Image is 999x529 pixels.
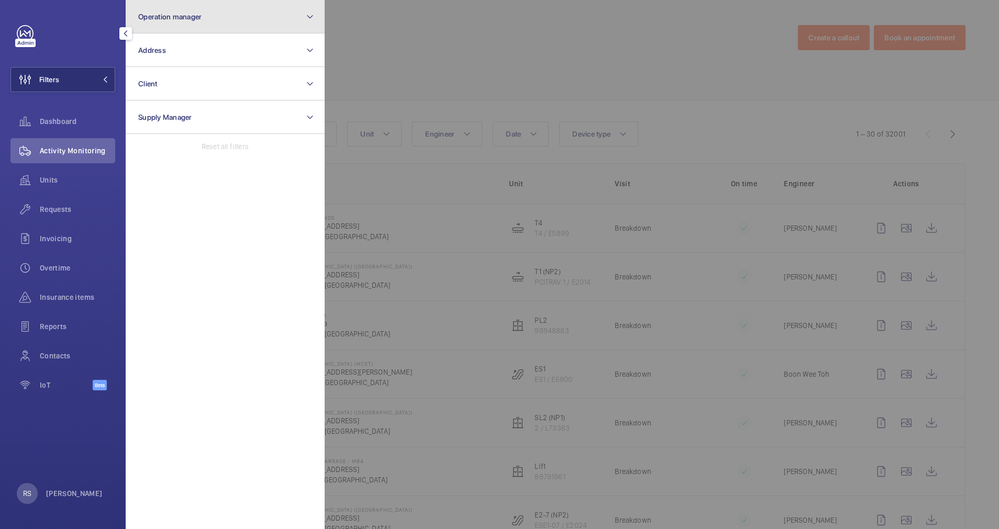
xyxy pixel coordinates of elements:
[40,263,115,273] span: Overtime
[39,74,59,85] span: Filters
[10,67,115,92] button: Filters
[40,292,115,302] span: Insurance items
[40,351,115,361] span: Contacts
[40,145,115,156] span: Activity Monitoring
[40,204,115,215] span: Requests
[40,175,115,185] span: Units
[40,233,115,244] span: Invoicing
[40,321,115,332] span: Reports
[46,488,103,499] p: [PERSON_NAME]
[40,116,115,127] span: Dashboard
[23,488,31,499] p: RS
[40,380,93,390] span: IoT
[93,380,107,390] span: Beta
